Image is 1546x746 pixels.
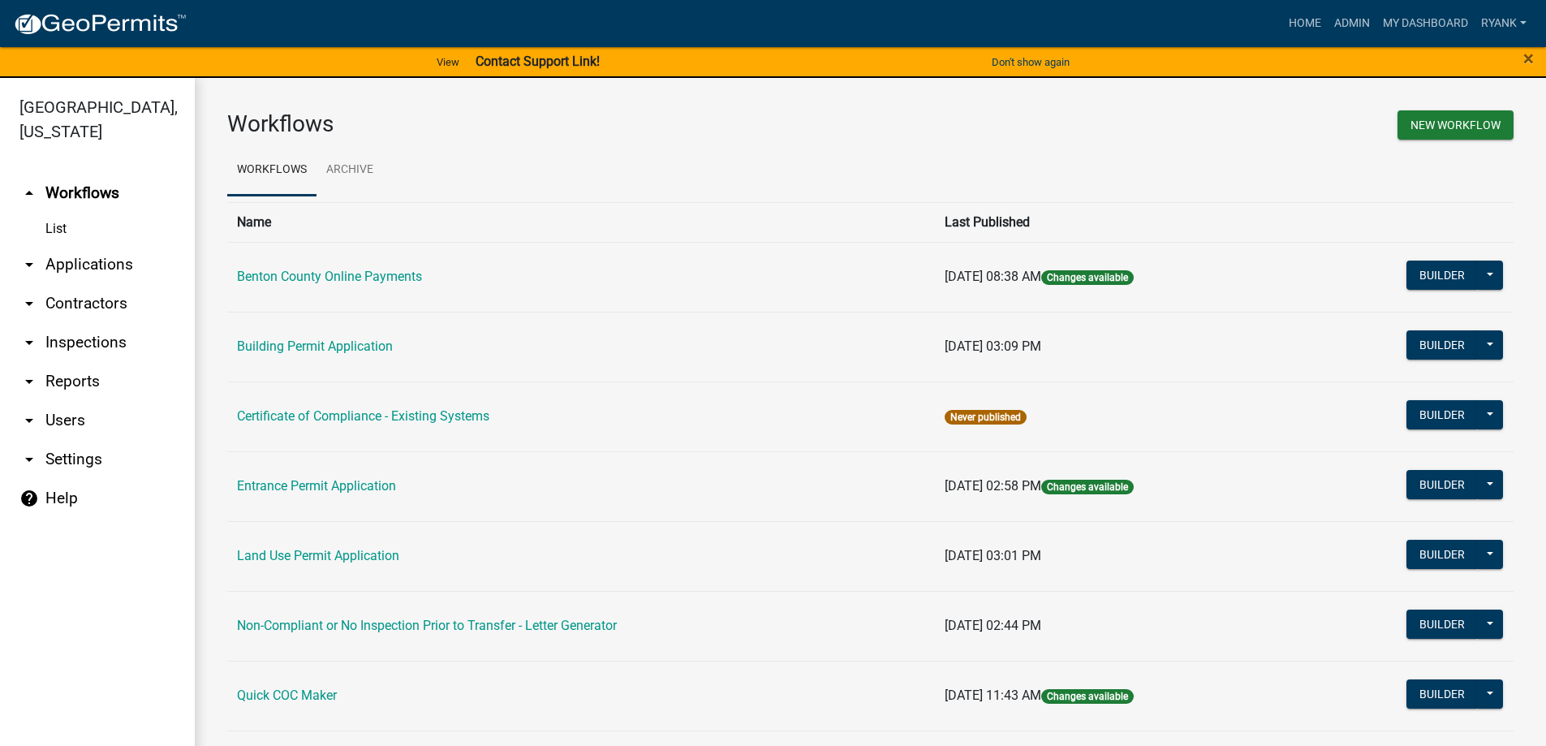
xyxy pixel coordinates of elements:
i: help [19,489,39,508]
span: [DATE] 11:43 AM [945,688,1041,703]
button: New Workflow [1397,110,1514,140]
th: Name [227,202,935,242]
span: [DATE] 02:44 PM [945,618,1041,633]
button: Close [1523,49,1534,68]
a: Workflows [227,144,317,196]
i: arrow_drop_down [19,411,39,430]
button: Builder [1406,400,1478,429]
button: Builder [1406,679,1478,709]
i: arrow_drop_down [19,255,39,274]
a: RyanK [1475,8,1533,39]
button: Builder [1406,330,1478,360]
a: Certificate of Compliance - Existing Systems [237,408,489,424]
i: arrow_drop_up [19,183,39,203]
span: Changes available [1041,480,1134,494]
span: × [1523,47,1534,70]
span: [DATE] 03:09 PM [945,339,1041,354]
span: [DATE] 08:38 AM [945,269,1041,284]
i: arrow_drop_down [19,294,39,313]
a: Archive [317,144,383,196]
a: Building Permit Application [237,339,393,354]
a: Home [1282,8,1328,39]
button: Don't show again [985,49,1076,75]
span: [DATE] 02:58 PM [945,478,1041,494]
i: arrow_drop_down [19,372,39,391]
span: Changes available [1041,270,1134,285]
button: Builder [1406,261,1478,290]
span: Never published [945,410,1027,425]
a: Entrance Permit Application [237,478,396,494]
span: Changes available [1041,689,1134,704]
a: Admin [1328,8,1376,39]
a: Quick COC Maker [237,688,337,703]
a: Land Use Permit Application [237,548,399,563]
span: [DATE] 03:01 PM [945,548,1041,563]
a: View [430,49,466,75]
i: arrow_drop_down [19,333,39,352]
i: arrow_drop_down [19,450,39,469]
a: Non-Compliant or No Inspection Prior to Transfer - Letter Generator [237,618,617,633]
strong: Contact Support Link! [476,54,600,69]
button: Builder [1406,610,1478,639]
a: Benton County Online Payments [237,269,422,284]
h3: Workflows [227,110,859,138]
button: Builder [1406,540,1478,569]
button: Builder [1406,470,1478,499]
th: Last Published [935,202,1305,242]
a: My Dashboard [1376,8,1475,39]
